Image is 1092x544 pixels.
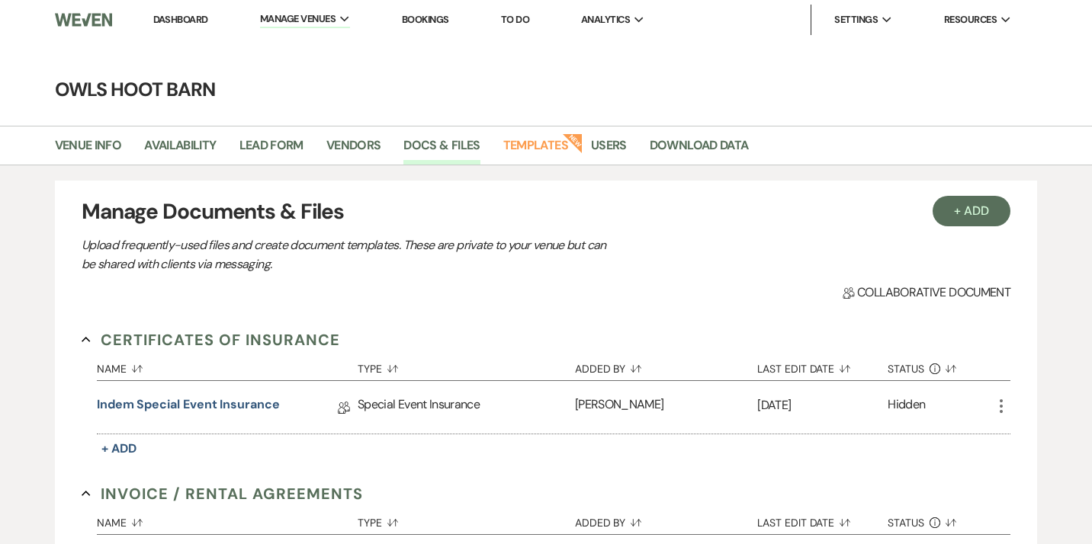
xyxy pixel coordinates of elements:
[501,13,529,26] a: To Do
[260,11,336,27] span: Manage Venues
[358,351,575,380] button: Type
[82,482,363,505] button: Invoice / Rental Agreements
[591,136,627,165] a: Users
[144,136,216,165] a: Availability
[757,395,888,415] p: [DATE]
[82,328,340,351] button: Certificates of Insurance
[757,351,888,380] button: Last Edit Date
[944,12,997,27] span: Resources
[888,517,924,528] span: Status
[888,395,925,419] div: Hidden
[575,381,757,434] div: [PERSON_NAME]
[843,283,1010,302] span: Collaborative document
[97,505,358,534] button: Name
[358,505,575,534] button: Type
[562,132,583,153] strong: New
[888,363,924,374] span: Status
[888,351,992,380] button: Status
[239,136,304,165] a: Lead Form
[581,12,630,27] span: Analytics
[575,505,757,534] button: Added By
[101,440,136,456] span: + Add
[82,235,615,274] p: Upload frequently-used files and create document templates. These are private to your venue but c...
[326,136,381,165] a: Vendors
[55,136,122,165] a: Venue Info
[575,351,757,380] button: Added By
[97,395,280,419] a: Indem Special Event Insurance
[403,136,480,165] a: Docs & Files
[153,13,208,26] a: Dashboard
[97,438,141,459] button: + Add
[757,505,888,534] button: Last Edit Date
[402,13,449,26] a: Bookings
[933,196,1010,226] button: + Add
[97,351,358,380] button: Name
[503,136,568,165] a: Templates
[834,12,878,27] span: Settings
[358,381,575,434] div: Special Event Insurance
[650,136,749,165] a: Download Data
[888,505,992,534] button: Status
[82,196,1010,228] h3: Manage Documents & Files
[55,4,112,36] img: Weven Logo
